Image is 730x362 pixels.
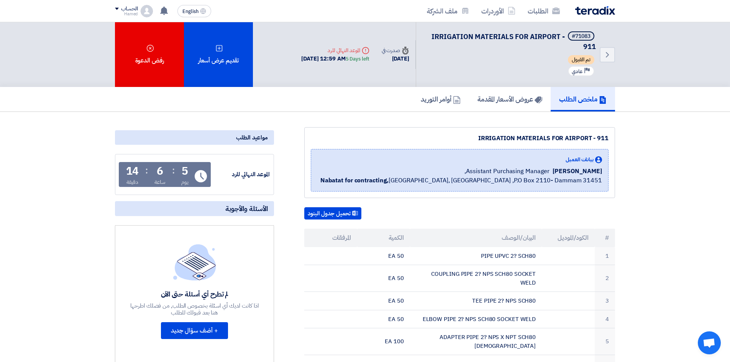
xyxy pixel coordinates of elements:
[542,229,595,247] th: الكود/الموديل
[410,310,542,328] td: ELBOW PIPE 2? NPS SCH80 SOCKET WELD
[115,130,274,145] div: مواعيد الطلب
[595,265,615,292] td: 2
[568,55,594,64] span: تم القبول
[212,170,270,179] div: الموعد النهائي للرد
[130,302,260,316] div: اذا كانت لديك أي اسئلة بخصوص الطلب, من فضلك اطرحها هنا بعد قبولك للطلب
[572,68,582,75] span: عادي
[431,31,596,52] span: IRRIGATION MATERIALS FOR AIRPORT - 911
[475,2,522,20] a: الأوردرات
[410,328,542,355] td: ADAPTER PIPE 2? NPS X NPT SCH80 [DEMOGRAPHIC_DATA]
[410,229,542,247] th: البيان/الوصف
[181,178,189,186] div: يوم
[141,5,153,17] img: profile_test.png
[172,164,175,177] div: :
[346,55,369,63] div: 5 Days left
[357,328,410,355] td: 100 EA
[477,95,542,103] h5: عروض الأسعار المقدمة
[382,46,409,54] div: صدرت في
[357,310,410,328] td: 50 EA
[464,167,550,176] span: Assistant Purchasing Manager,
[311,134,609,143] div: IRRIGATION MATERIALS FOR AIRPORT - 911
[225,204,268,213] span: الأسئلة والأجوبة
[575,6,615,15] img: Teradix logo
[410,265,542,292] td: COUPLING PIPE 2? NPS SCH80 SOCKET WELD
[698,331,721,354] a: Open chat
[115,22,184,87] div: رفض الدعوة
[572,34,591,39] div: #71083
[157,166,163,177] div: 6
[304,207,361,219] button: تحميل جدول البنود
[410,247,542,265] td: PIPE UPVC 2? SCH80
[595,247,615,265] td: 1
[595,229,615,247] th: #
[126,178,138,186] div: دقيقة
[301,46,369,54] div: الموعد النهائي للرد
[154,178,166,186] div: ساعة
[469,87,551,111] a: عروض الأسعار المقدمة
[357,247,410,265] td: 50 EA
[121,6,138,12] div: الحساب
[182,166,188,177] div: 5
[566,156,594,164] span: بيانات العميل
[304,229,357,247] th: المرفقات
[551,87,615,111] a: ملخص الطلب
[595,292,615,310] td: 3
[382,54,409,63] div: [DATE]
[161,322,228,339] button: + أضف سؤال جديد
[301,54,369,63] div: [DATE] 12:59 AM
[357,292,410,310] td: 50 EA
[126,166,139,177] div: 14
[115,12,138,16] div: Hamed
[182,9,198,14] span: English
[357,265,410,292] td: 50 EA
[559,95,607,103] h5: ملخص الطلب
[357,229,410,247] th: الكمية
[553,167,602,176] span: [PERSON_NAME]
[177,5,211,17] button: English
[421,95,461,103] h5: أوامر التوريد
[425,31,596,51] h5: IRRIGATION MATERIALS FOR AIRPORT - 911
[595,310,615,328] td: 4
[145,164,148,177] div: :
[130,290,260,298] div: لم تطرح أي أسئلة حتى الآن
[421,2,475,20] a: ملف الشركة
[184,22,253,87] div: تقديم عرض أسعار
[522,2,566,20] a: الطلبات
[320,176,602,185] span: [GEOGRAPHIC_DATA], [GEOGRAPHIC_DATA] ,P.O Box 2110- Dammam 31451
[320,176,389,185] b: Nabatat for contracting,
[595,328,615,355] td: 5
[412,87,469,111] a: أوامر التوريد
[410,292,542,310] td: TEE PIPE 2? NPS SCH80
[173,244,216,280] img: empty_state_list.svg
